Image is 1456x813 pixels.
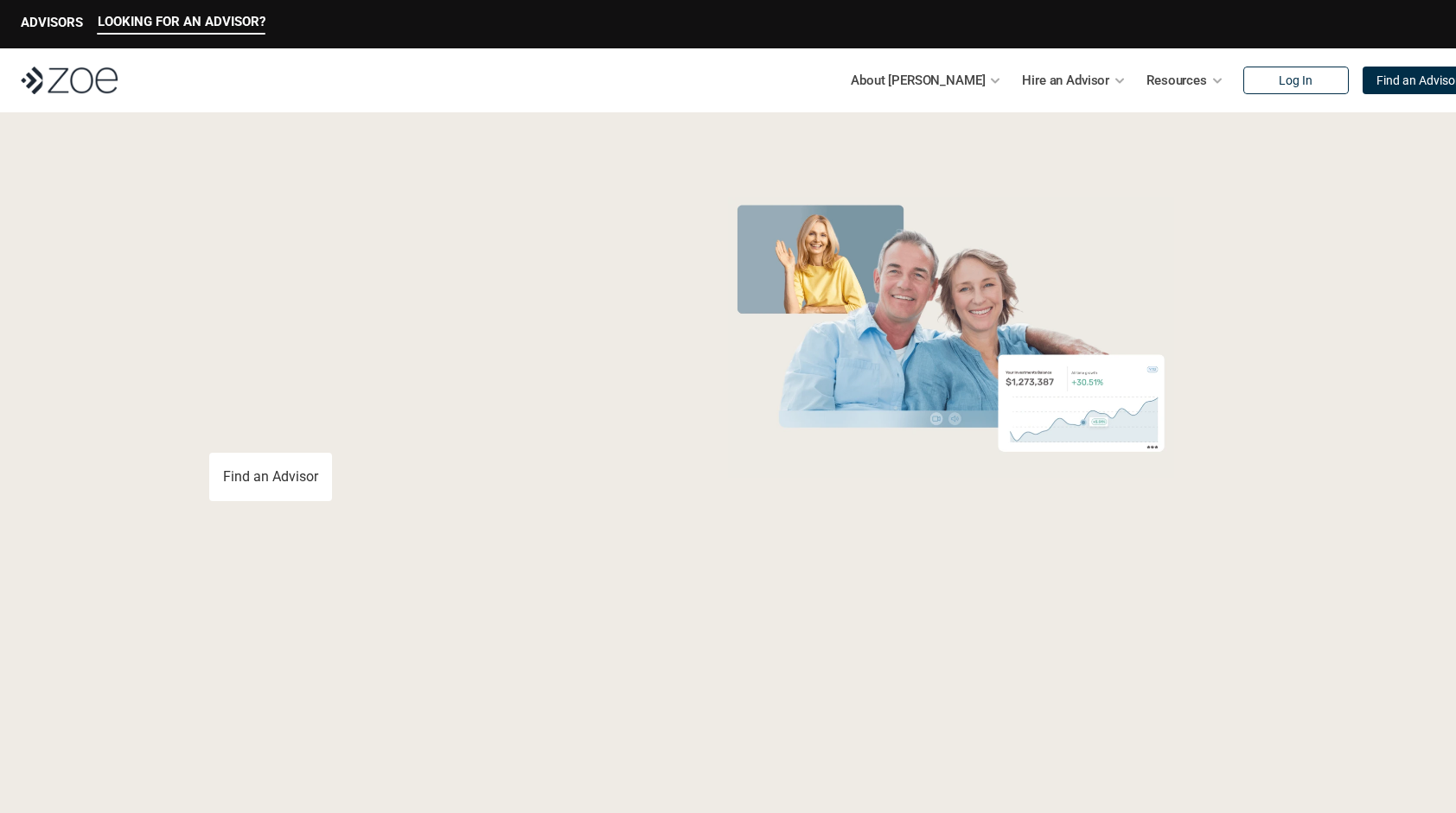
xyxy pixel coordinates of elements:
p: About [PERSON_NAME] [851,67,985,93]
em: The information in the visuals above is for illustrative purposes only and does not represent an ... [711,488,1191,498]
p: Log In [1279,73,1312,88]
p: Find an Advisor [223,468,318,485]
span: Grow Your Wealth [209,191,594,257]
a: Log In [1243,67,1349,94]
p: LOOKING FOR AN ADVISOR? [98,14,265,29]
a: Find an Advisor [209,453,332,501]
p: You deserve an advisor you can trust. [PERSON_NAME], hire, and invest with vetted, fiduciary, fin... [209,391,655,432]
p: Hire an Advisor [1022,67,1109,93]
p: Resources [1146,67,1207,93]
p: ADVISORS [21,15,83,30]
p: Loremipsum: *DolOrsi Ametconsecte adi Eli Seddoeius tem inc utlaboreet. Dol 2517 MagNaal Enimadmi... [42,678,1414,740]
span: with a Financial Advisor [209,249,559,373]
